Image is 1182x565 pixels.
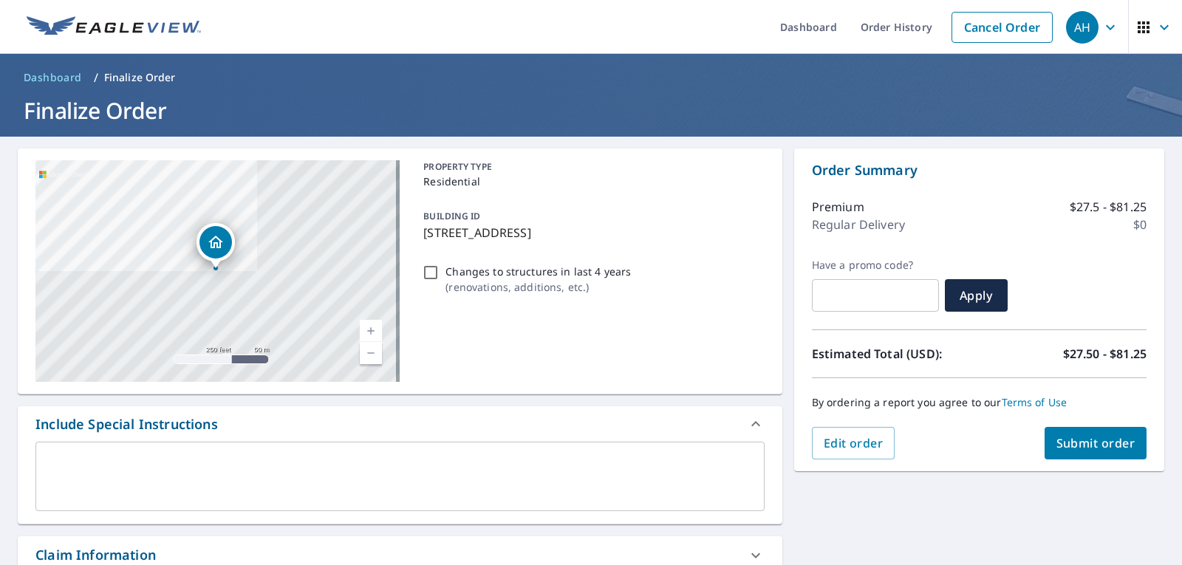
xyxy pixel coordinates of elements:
[197,223,235,269] div: Dropped pin, building 1, Residential property, 7801 N Saguaro Dr Paradise Valley, AZ 85253
[824,435,884,451] span: Edit order
[812,198,864,216] p: Premium
[18,406,782,442] div: Include Special Instructions
[1063,345,1147,363] p: $27.50 - $81.25
[423,224,758,242] p: [STREET_ADDRESS]
[104,70,176,85] p: Finalize Order
[445,279,631,295] p: ( renovations, additions, etc. )
[18,95,1164,126] h1: Finalize Order
[957,287,996,304] span: Apply
[1002,395,1067,409] a: Terms of Use
[812,258,939,272] label: Have a promo code?
[952,12,1053,43] a: Cancel Order
[423,210,480,222] p: BUILDING ID
[1070,198,1147,216] p: $27.5 - $81.25
[94,69,98,86] li: /
[18,66,88,89] a: Dashboard
[423,174,758,189] p: Residential
[812,216,905,233] p: Regular Delivery
[445,264,631,279] p: Changes to structures in last 4 years
[812,396,1147,409] p: By ordering a report you agree to our
[1066,11,1099,44] div: AH
[423,160,758,174] p: PROPERTY TYPE
[1045,427,1147,459] button: Submit order
[945,279,1008,312] button: Apply
[360,320,382,342] a: Current Level 17, Zoom In
[35,545,156,565] div: Claim Information
[1056,435,1135,451] span: Submit order
[35,414,218,434] div: Include Special Instructions
[812,427,895,459] button: Edit order
[27,16,201,38] img: EV Logo
[812,345,980,363] p: Estimated Total (USD):
[18,66,1164,89] nav: breadcrumb
[360,342,382,364] a: Current Level 17, Zoom Out
[812,160,1147,180] p: Order Summary
[24,70,82,85] span: Dashboard
[1133,216,1147,233] p: $0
